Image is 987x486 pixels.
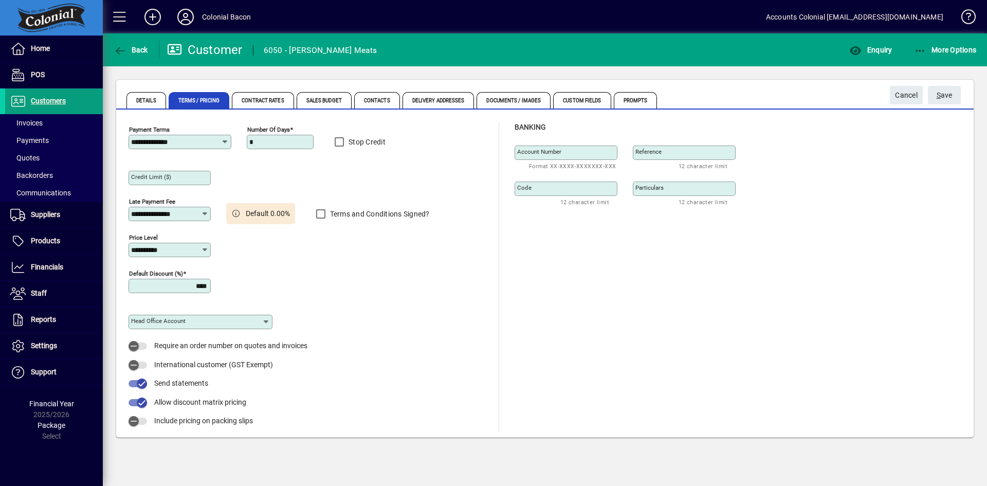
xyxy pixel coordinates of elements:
span: Delivery Addresses [403,92,474,109]
button: Enquiry [847,41,894,59]
mat-label: Number of days [247,126,290,133]
span: Invoices [10,119,43,127]
div: Accounts Colonial [EMAIL_ADDRESS][DOMAIN_NAME] [766,9,943,25]
mat-hint: 12 character limit [679,196,727,208]
mat-label: Account number [517,148,561,155]
span: Details [126,92,166,109]
span: Contacts [354,92,400,109]
span: Staff [31,289,47,297]
div: 6050 - [PERSON_NAME] Meats [264,42,377,59]
a: Reports [5,307,103,333]
a: Financials [5,255,103,280]
span: Enquiry [849,46,892,54]
mat-label: Price Level [129,234,158,241]
mat-label: Particulars [635,184,664,191]
span: Financials [31,263,63,271]
a: Home [5,36,103,62]
span: Backorders [10,171,53,179]
span: Package [38,421,65,429]
span: S [937,91,941,99]
span: Payments [10,136,49,145]
mat-hint: 12 character limit [560,196,609,208]
button: Cancel [890,86,923,104]
span: Quotes [10,154,40,162]
span: Customers [31,97,66,105]
span: Require an order number on quotes and invoices [154,341,307,350]
span: Default 0.00% [246,208,290,219]
a: Products [5,228,103,254]
span: Prompts [614,92,657,109]
span: Back [114,46,148,54]
label: Stop Credit [346,137,386,147]
button: Back [111,41,151,59]
a: Backorders [5,167,103,184]
button: Save [928,86,961,104]
span: Include pricing on packing slips [154,417,253,425]
mat-label: Credit Limit ($) [131,173,171,181]
a: Support [5,359,103,385]
span: Support [31,368,57,376]
span: Custom Fields [553,92,611,109]
span: Settings [31,341,57,350]
app-page-header-button: Back [103,41,159,59]
a: Suppliers [5,202,103,228]
mat-label: Code [517,184,532,191]
span: Communications [10,189,71,197]
mat-hint: Format XX-XXXX-XXXXXXX-XXX [529,160,616,172]
span: ave [937,87,953,104]
span: More Options [914,46,977,54]
button: Add [136,8,169,26]
mat-label: Reference [635,148,662,155]
button: Profile [169,8,202,26]
a: Communications [5,184,103,202]
span: Products [31,237,60,245]
label: Terms and Conditions Signed? [328,209,430,219]
a: Payments [5,132,103,149]
a: POS [5,62,103,88]
a: Settings [5,333,103,359]
a: Invoices [5,114,103,132]
span: Home [31,44,50,52]
span: Cancel [895,87,918,104]
mat-label: Head Office Account [131,317,186,325]
span: Suppliers [31,210,60,219]
span: Documents / Images [477,92,551,109]
a: Knowledge Base [954,2,974,35]
span: Terms / Pricing [169,92,230,109]
span: Sales Budget [297,92,352,109]
span: POS [31,70,45,79]
div: Customer [167,42,243,58]
span: International customer (GST Exempt) [154,361,273,369]
span: Reports [31,315,56,323]
mat-label: Payment Terms [129,126,170,133]
span: Banking [515,123,546,131]
mat-hint: 12 character limit [679,160,727,172]
mat-label: Late Payment Fee [129,198,175,205]
button: More Options [911,41,979,59]
div: Colonial Bacon [202,9,251,25]
mat-label: Default Discount (%) [129,270,183,277]
span: Financial Year [29,400,74,408]
span: Allow discount matrix pricing [154,398,246,406]
a: Quotes [5,149,103,167]
span: Send statements [154,379,208,387]
span: Contract Rates [232,92,294,109]
a: Staff [5,281,103,307]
